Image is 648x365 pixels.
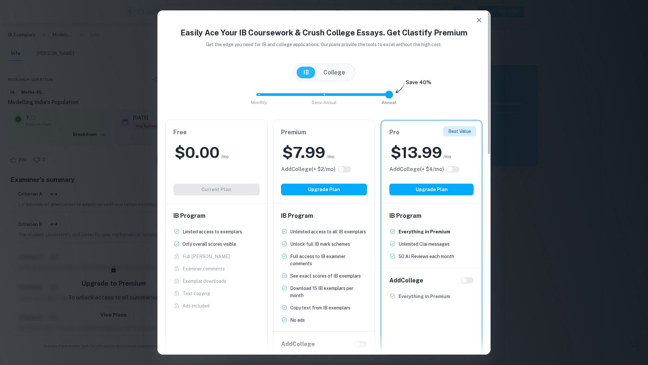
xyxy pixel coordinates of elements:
h2: $ 13.99 [391,142,442,163]
h6: IB Program [281,211,367,220]
span: /mo [221,153,229,160]
span: /mo [443,153,451,160]
p: Limited access to exemplars [182,228,242,235]
h6: IB Program [389,211,474,220]
span: Semi-Annual [312,100,337,105]
p: Everything in Premium [398,293,450,300]
p: Examiner comments [182,265,225,272]
h6: IB Program [173,211,260,220]
span: /mo [327,153,334,160]
button: Upgrade Plan [389,184,474,195]
h2: $ 7.99 [282,142,325,163]
button: College [317,67,352,78]
p: Download 15 IB exemplars per month [290,285,367,299]
p: Full [PERSON_NAME] [182,253,230,260]
button: Upgrade Plan [281,184,367,195]
p: No ads [290,317,305,324]
h6: Premium [281,128,367,137]
h6: Click to see all the additional College features. [389,165,444,173]
p: Only overall scores visible [182,241,236,248]
button: IB [297,67,316,78]
p: Everything in Premium [398,228,450,235]
p: Exemplar downloads [182,278,226,285]
h6: Add College [389,276,423,285]
p: Get the edge you need for IB and college applications. Our plans provide the tools to excel witho... [197,41,451,48]
h2: $ 0.00 [175,142,220,163]
h6: Pro [389,128,474,137]
p: See exact scores of IB exemplars [290,272,361,280]
p: Best Value [448,128,471,135]
h6: Save 40% [406,79,431,90]
h4: Easily Ace Your IB Coursework & Crush College Essays. Get Clastify Premium [165,27,483,38]
p: Text copying [182,290,210,297]
span: Annual [382,100,397,105]
h6: Free [173,128,260,137]
p: Full access to IB examiner comments [290,253,367,267]
h6: Click to see all the additional College features. [281,165,335,173]
p: Unlock full IB mark schemes [290,241,350,248]
span: Monthly [251,100,267,105]
p: Unlimited access to all IB exemplars [290,228,366,235]
img: subscription-arrow.svg [396,83,404,94]
p: 50 AI Reviews each month [398,253,454,260]
p: Copy text from IB exemplars [290,304,350,311]
p: Unlimited Clai messages [398,241,450,248]
p: Ads included [182,302,209,309]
